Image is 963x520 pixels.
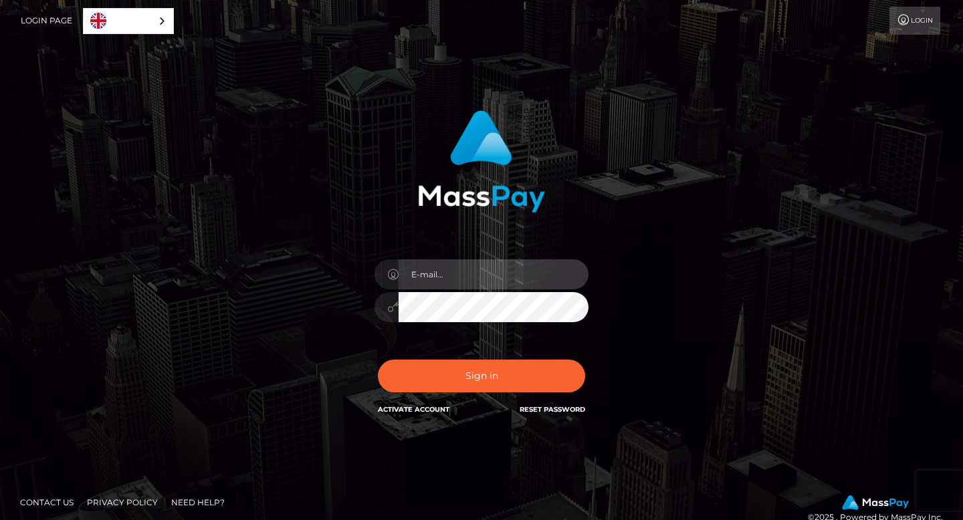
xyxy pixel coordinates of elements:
[166,492,230,513] a: Need Help?
[378,360,585,392] button: Sign in
[82,492,163,513] a: Privacy Policy
[842,495,909,510] img: MassPay
[83,8,174,34] div: Language
[84,9,173,33] a: English
[378,405,449,414] a: Activate Account
[83,8,174,34] aside: Language selected: English
[21,7,72,35] a: Login Page
[520,405,585,414] a: Reset Password
[399,259,588,289] input: E-mail...
[889,7,940,35] a: Login
[15,492,79,513] a: Contact Us
[418,110,545,213] img: MassPay Login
